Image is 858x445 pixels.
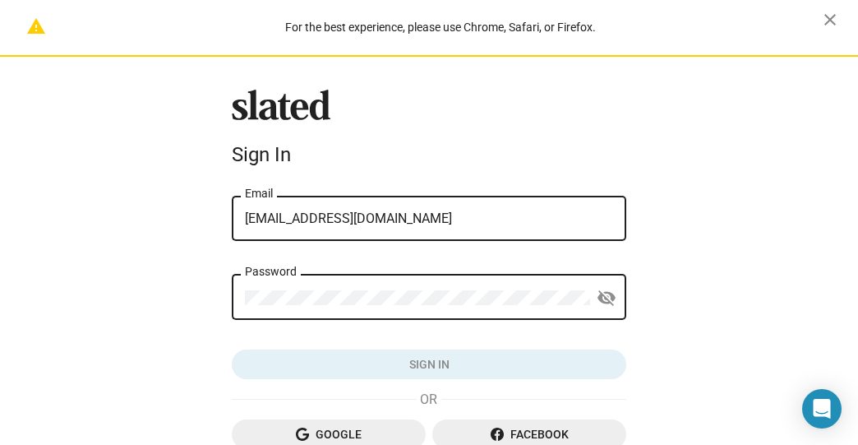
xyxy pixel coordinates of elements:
div: Sign In [232,143,626,166]
div: For the best experience, please use Chrome, Safari, or Firefox. [58,16,823,39]
mat-icon: visibility_off [597,285,616,311]
div: Open Intercom Messenger [802,389,842,429]
mat-icon: close [820,10,840,30]
mat-icon: warning [26,16,46,36]
sl-branding: Sign In [232,90,626,174]
button: Show password [590,282,623,315]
